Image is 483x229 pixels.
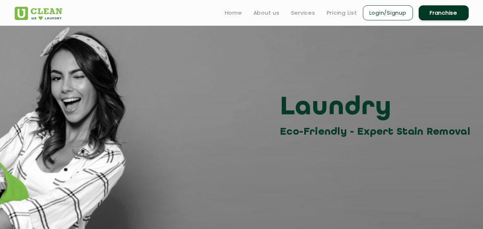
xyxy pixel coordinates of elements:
img: UClean Laundry and Dry Cleaning [15,7,62,20]
a: Login/Signup [363,5,413,20]
a: About us [253,9,280,17]
a: Franchise [419,5,469,20]
a: Home [225,9,242,17]
a: Pricing List [327,9,357,17]
a: Services [291,9,315,17]
h3: Eco-Friendly - Expert Stain Removal [280,124,474,140]
h3: Laundry [280,92,474,124]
